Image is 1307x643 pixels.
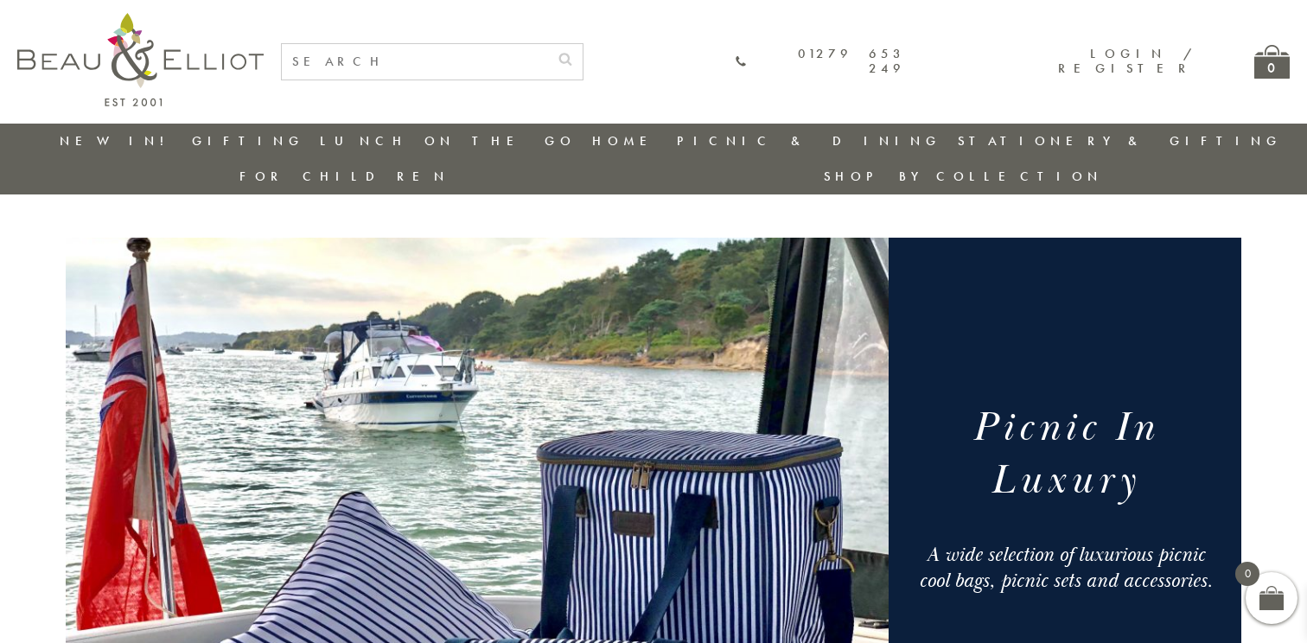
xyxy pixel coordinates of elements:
a: Shop by collection [824,168,1103,185]
input: SEARCH [282,44,548,80]
img: logo [17,13,264,106]
a: New in! [60,132,175,150]
div: A wide selection of luxurious picnic cool bags, picnic sets and accessories. [909,542,1220,594]
a: Gifting [192,132,304,150]
a: Lunch On The Go [320,132,576,150]
a: Home [592,132,661,150]
h1: Picnic In Luxury [909,402,1220,507]
a: For Children [239,168,449,185]
a: 01279 653 249 [735,47,905,77]
a: Login / Register [1058,45,1194,77]
a: Picnic & Dining [677,132,941,150]
span: 0 [1235,562,1259,586]
a: Stationery & Gifting [958,132,1282,150]
a: 0 [1254,45,1290,79]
